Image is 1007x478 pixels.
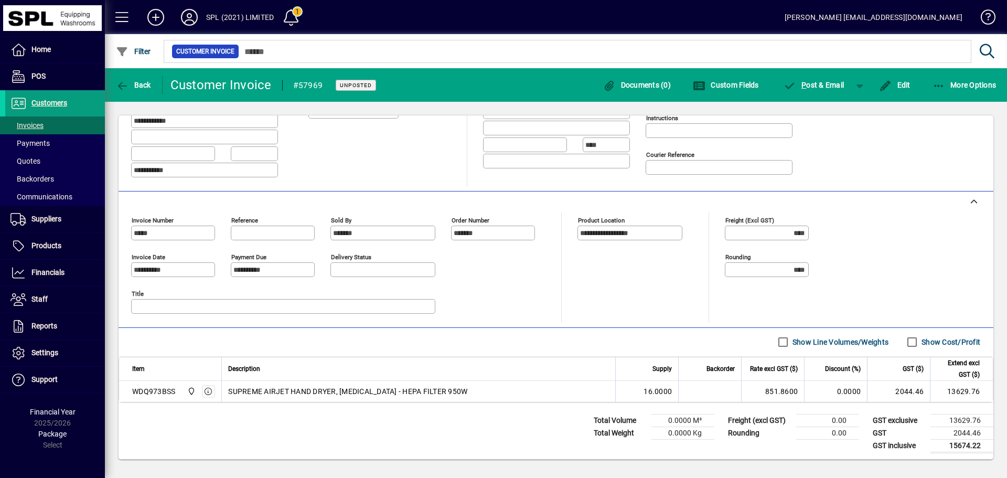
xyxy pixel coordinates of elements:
[651,414,714,427] td: 0.0000 M³
[937,357,980,380] span: Extend excl GST ($)
[867,427,930,439] td: GST
[331,216,351,224] mat-label: Sold by
[5,340,105,366] a: Settings
[725,216,774,224] mat-label: Freight (excl GST)
[588,414,651,427] td: Total Volume
[31,375,58,384] span: Support
[867,414,930,427] td: GST exclusive
[139,8,173,27] button: Add
[38,430,67,438] span: Package
[706,363,735,375] span: Backorder
[5,152,105,170] a: Quotes
[796,414,859,427] td: 0.00
[588,427,651,439] td: Total Weight
[10,139,50,147] span: Payments
[331,253,371,260] mat-label: Delivery status
[116,47,151,56] span: Filter
[132,290,144,297] mat-label: Title
[5,260,105,286] a: Financials
[228,386,467,397] span: SUPREME AIRJET HAND DRYER, [MEDICAL_DATA] - HEPA FILTER 950W
[113,42,154,61] button: Filter
[452,216,489,224] mat-label: Order number
[30,408,76,416] span: Financial Year
[930,76,999,94] button: More Options
[603,81,671,89] span: Documents (0)
[10,175,54,183] span: Backorders
[176,46,234,57] span: Customer Invoice
[778,76,850,94] button: Post & Email
[5,286,105,313] a: Staff
[933,81,997,89] span: More Options
[31,99,67,107] span: Customers
[646,114,678,122] mat-label: Instructions
[31,348,58,357] span: Settings
[804,381,867,402] td: 0.0000
[930,381,993,402] td: 13629.76
[31,72,46,80] span: POS
[31,268,65,277] span: Financials
[170,77,272,93] div: Customer Invoice
[578,216,625,224] mat-label: Product location
[784,81,844,89] span: ost & Email
[903,363,924,375] span: GST ($)
[930,414,993,427] td: 13629.76
[725,253,751,260] mat-label: Rounding
[132,386,175,397] div: WDQ973BSS
[173,8,206,27] button: Profile
[790,337,888,347] label: Show Line Volumes/Weights
[10,193,72,201] span: Communications
[5,63,105,90] a: POS
[132,216,174,224] mat-label: Invoice number
[206,9,274,26] div: SPL (2021) LIMITED
[867,439,930,452] td: GST inclusive
[600,76,673,94] button: Documents (0)
[10,157,40,165] span: Quotes
[876,76,913,94] button: Edit
[231,216,258,224] mat-label: Reference
[825,363,861,375] span: Discount (%)
[750,363,798,375] span: Rate excl GST ($)
[31,45,51,54] span: Home
[5,134,105,152] a: Payments
[10,121,44,130] span: Invoices
[228,363,260,375] span: Description
[113,76,154,94] button: Back
[132,363,145,375] span: Item
[31,215,61,223] span: Suppliers
[116,81,151,89] span: Back
[801,81,806,89] span: P
[5,37,105,63] a: Home
[651,427,714,439] td: 0.0000 Kg
[5,206,105,232] a: Suppliers
[879,81,910,89] span: Edit
[690,76,762,94] button: Custom Fields
[31,295,48,303] span: Staff
[105,76,163,94] app-page-header-button: Back
[930,439,993,452] td: 15674.22
[5,367,105,393] a: Support
[646,151,694,158] mat-label: Courier Reference
[5,170,105,188] a: Backorders
[723,427,796,439] td: Rounding
[693,81,759,89] span: Custom Fields
[723,414,796,427] td: Freight (excl GST)
[231,253,266,260] mat-label: Payment due
[973,2,994,36] a: Knowledge Base
[185,386,197,397] span: SPL (2021) Limited
[785,9,962,26] div: [PERSON_NAME] [EMAIL_ADDRESS][DOMAIN_NAME]
[5,116,105,134] a: Invoices
[132,253,165,260] mat-label: Invoice date
[340,82,372,89] span: Unposted
[919,337,980,347] label: Show Cost/Profit
[5,233,105,259] a: Products
[293,77,323,94] div: #57969
[31,241,61,250] span: Products
[930,427,993,439] td: 2044.46
[5,188,105,206] a: Communications
[652,363,672,375] span: Supply
[31,322,57,330] span: Reports
[644,386,672,397] span: 16.0000
[5,313,105,339] a: Reports
[867,381,930,402] td: 2044.46
[748,386,798,397] div: 851.8600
